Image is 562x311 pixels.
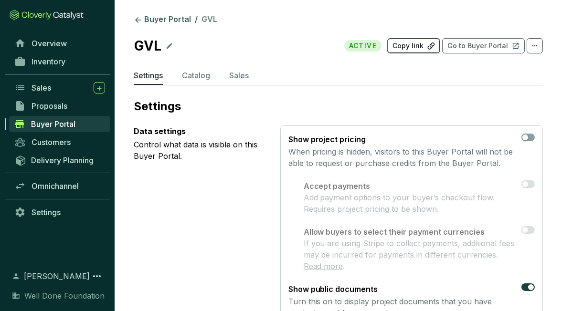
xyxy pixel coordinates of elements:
[32,181,79,191] span: Omnichannel
[447,41,508,51] p: Go to Buyer Portal
[132,14,193,26] a: Buyer Portal
[10,35,110,52] a: Overview
[387,38,440,53] button: Copy link
[32,39,67,48] span: Overview
[304,192,518,215] p: Add payment options to your buyer’s checkout flow. Requires project pricing to be shown.
[392,41,424,51] p: Copy link
[32,83,51,93] span: Sales
[134,139,265,162] p: Control what data is visible on this Buyer Portal.
[134,70,163,81] p: Settings
[24,270,90,282] span: [PERSON_NAME]
[10,178,110,194] a: Omnichannel
[32,137,71,147] span: Customers
[10,53,110,70] a: Inventory
[10,80,110,96] a: Sales
[24,290,105,301] span: Well Done Foundation
[10,134,110,150] a: Customers
[32,101,67,111] span: Proposals
[134,35,162,56] p: GVL
[304,226,518,238] p: Allow buyers to select their payment currencies
[9,116,110,132] a: Buyer Portal
[304,261,343,271] a: Read more
[442,38,525,53] button: Go to Buyer Portal
[182,70,210,81] p: Catalog
[288,146,518,169] p: When pricing is hidden, visitors to this Buyer Portal will not be able to request or purchase cre...
[10,152,110,168] a: Delivery Planning
[201,14,217,24] span: GVL
[288,283,518,295] p: Show public documents
[288,134,518,145] p: Show project pricing
[134,125,265,137] p: Data settings
[134,99,543,114] p: Settings
[10,204,110,220] a: Settings
[10,98,110,114] a: Proposals
[31,155,94,165] span: Delivery Planning
[32,57,65,66] span: Inventory
[344,40,382,52] span: ACTIVE
[32,207,61,217] span: Settings
[31,119,75,129] span: Buyer Portal
[229,70,249,81] p: Sales
[304,238,518,272] p: If you are using Stripe to collect payments, additional fees may be incurred for payments in diff...
[304,180,518,192] p: Accept payments
[195,14,198,26] li: /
